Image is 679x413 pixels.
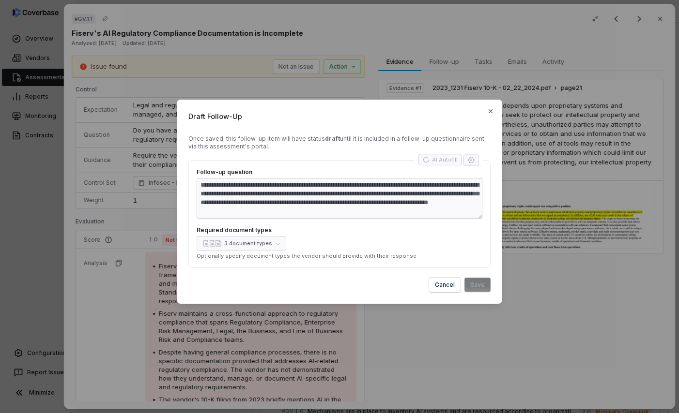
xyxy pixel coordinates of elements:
[197,226,482,234] label: Required document types
[197,252,482,260] p: Optionally specify document types the vendor should provide with their response
[325,135,340,142] strong: draft
[188,111,491,121] span: Draft Follow-Up
[188,135,491,150] div: Once saved, this follow-up item will have status until it is included in a follow-up questionnair...
[429,278,461,292] button: Cancel
[197,168,482,176] label: Follow-up question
